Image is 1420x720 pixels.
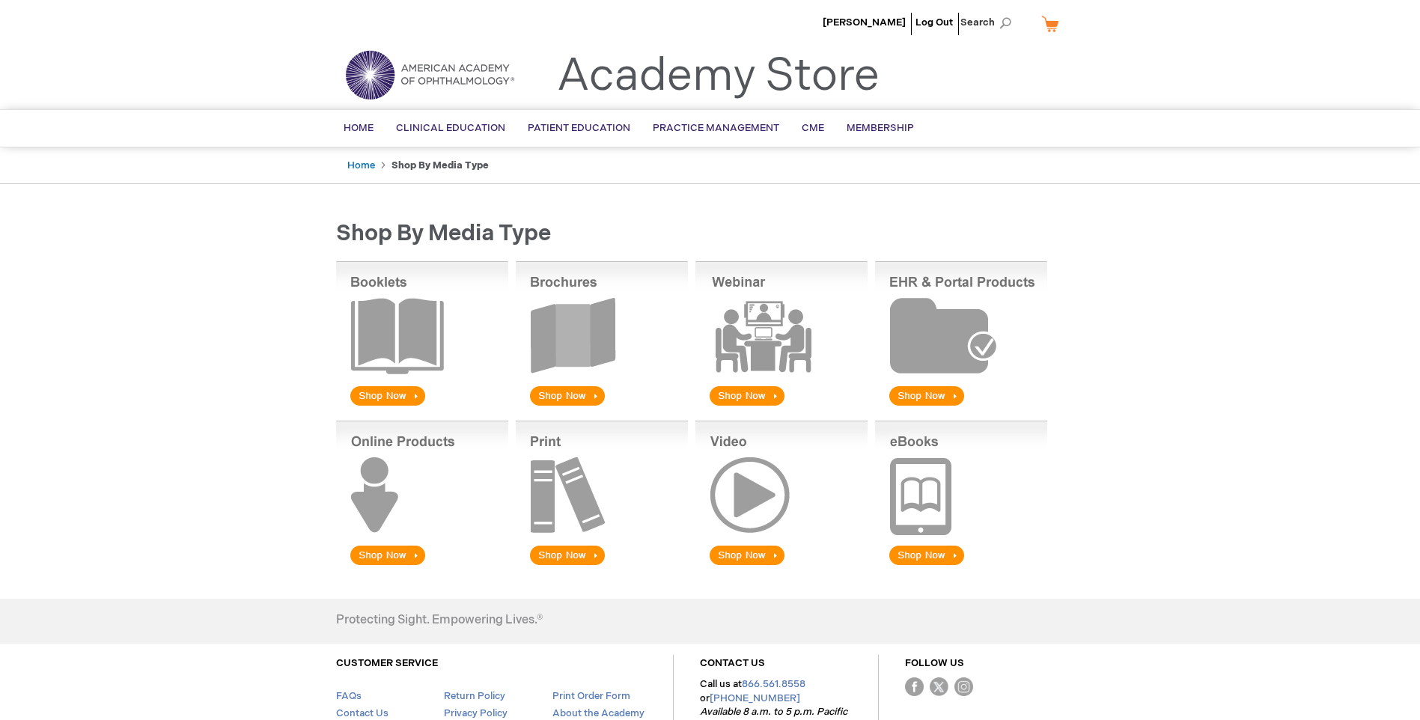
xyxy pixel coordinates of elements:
a: Print [516,558,688,571]
a: Video [695,558,868,571]
a: EHR & Portal Products [875,399,1047,412]
span: CME [802,122,824,134]
a: eBook [875,558,1047,571]
a: Webinar [695,399,868,412]
img: Print [516,421,688,568]
img: Webinar [695,261,868,409]
span: Shop by Media Type [336,220,551,247]
a: 866.561.8558 [742,678,805,690]
img: Online [336,421,508,568]
span: Practice Management [653,122,779,134]
a: Booklets [336,399,508,412]
a: Log Out [915,16,953,28]
a: CONTACT US [700,657,765,669]
span: Home [344,122,374,134]
img: Twitter [930,677,948,696]
a: Return Policy [444,690,505,702]
img: Facebook [905,677,924,696]
a: FAQs [336,690,362,702]
a: Home [347,159,375,171]
span: Clinical Education [396,122,505,134]
img: Booklets [336,261,508,409]
a: CUSTOMER SERVICE [336,657,438,669]
a: Contact Us [336,707,388,719]
span: Membership [847,122,914,134]
a: Online Products [336,558,508,571]
a: Print Order Form [552,690,630,702]
img: Video [695,421,868,568]
strong: Shop by Media Type [391,159,489,171]
img: EHR & Portal Products [875,261,1047,409]
a: FOLLOW US [905,657,964,669]
a: About the Academy [552,707,645,719]
a: Brochures [516,399,688,412]
a: [PERSON_NAME] [823,16,906,28]
a: Privacy Policy [444,707,508,719]
img: eBook [875,421,1047,568]
a: Academy Store [557,49,880,103]
span: Patient Education [528,122,630,134]
h4: Protecting Sight. Empowering Lives.® [336,614,543,627]
img: Brochures [516,261,688,409]
span: Search [960,7,1017,37]
img: instagram [954,677,973,696]
a: [PHONE_NUMBER] [710,692,800,704]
